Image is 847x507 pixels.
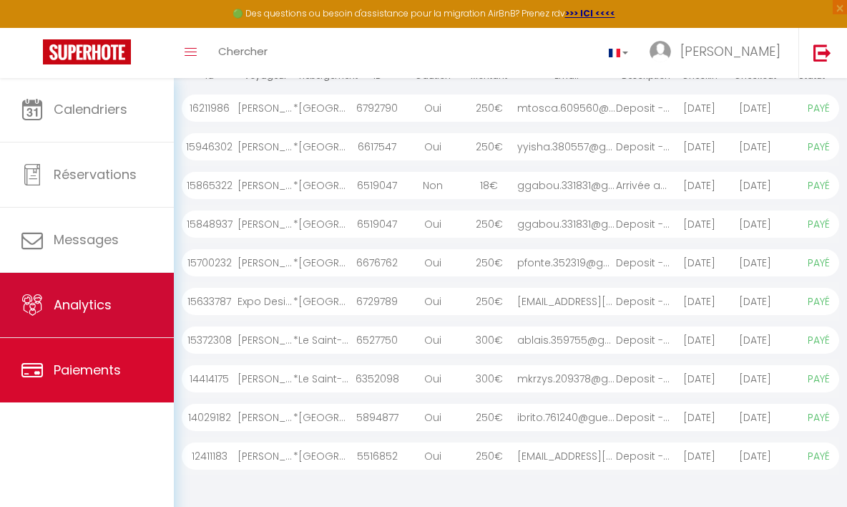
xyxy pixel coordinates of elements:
div: 250 [461,443,517,470]
div: 15946302 [182,133,238,160]
span: € [489,178,498,193]
div: [DATE] [672,133,728,160]
div: Deposit - 6792790 - ... [616,95,672,122]
div: [PERSON_NAME] [238,365,293,392]
div: 6729789 [349,288,405,315]
div: Deposit - 6519047 - ... [616,211,672,238]
div: [DATE] [672,327,728,354]
div: *[GEOGRAPHIC_DATA]* >•< studio calme avec terrasse [293,95,349,122]
div: [DATE] [672,443,728,470]
div: 6617547 [349,133,405,160]
div: Deposit - 5516852 - ... [616,443,672,470]
div: Non [405,172,461,199]
span: € [494,449,503,463]
div: Oui [405,211,461,238]
div: [DATE] [728,172,783,199]
a: >>> ICI <<<< [565,7,615,19]
div: [PERSON_NAME] [238,133,293,160]
div: pfonte.352319@guest.... [517,249,616,276]
div: 6519047 [349,172,405,199]
div: [PERSON_NAME] [238,95,293,122]
div: [PERSON_NAME] [238,327,293,354]
div: Arrivée anticipée [616,172,672,199]
div: [DATE] [728,443,783,470]
span: € [494,101,503,115]
span: € [494,217,503,231]
div: Oui [405,133,461,160]
div: 250 [461,133,517,160]
div: yyisha.380557@guest.... [517,133,616,160]
span: € [494,140,503,154]
div: 15372308 [182,327,238,354]
div: 5894877 [349,404,405,431]
span: Réservations [54,165,137,183]
div: 16211986 [182,95,238,122]
span: € [494,333,503,347]
div: [DATE] [672,288,728,315]
div: Deposit - 6617547 - ... [616,133,672,160]
div: Oui [405,365,461,392]
div: 15865322 [182,172,238,199]
div: mkrzys.209378@guest.... [517,365,616,392]
img: logout [813,44,831,62]
div: ggabou.331831@guest.... [517,211,616,238]
div: 6792790 [349,95,405,122]
div: 15700232 [182,249,238,276]
div: [DATE] [728,288,783,315]
div: 6676762 [349,249,405,276]
div: [DATE] [672,172,728,199]
div: 6519047 [349,211,405,238]
div: 5516852 [349,443,405,470]
div: *[GEOGRAPHIC_DATA]* >•< studio calme avec terrasse [293,443,349,470]
div: *[GEOGRAPHIC_DATA]* >•< studio calme avec terrasse [293,133,349,160]
div: Deposit - 6676762 - ... [616,249,672,276]
div: 15633787 [182,288,238,315]
div: *Le Saint-Germain* - Maison en bois [293,365,349,392]
div: [DATE] [728,211,783,238]
div: 14029182 [182,404,238,431]
a: Chercher [207,28,278,78]
div: *[GEOGRAPHIC_DATA]* >•< studio calme avec terrasse [293,172,349,199]
div: Oui [405,288,461,315]
div: [DATE] [728,327,783,354]
div: [DATE] [728,365,783,392]
div: 300 [461,365,517,392]
span: [PERSON_NAME] [680,42,780,60]
div: 250 [461,404,517,431]
div: Deposit - 5894877 - ... [616,404,672,431]
div: 18 [461,172,517,199]
div: 250 [461,249,517,276]
div: 250 [461,95,517,122]
div: 15848937 [182,211,238,238]
div: Oui [405,95,461,122]
span: Calendriers [54,100,127,118]
div: 6527750 [349,327,405,354]
div: [DATE] [728,133,783,160]
div: *[GEOGRAPHIC_DATA]* >•< studio calme avec terrasse [293,288,349,315]
span: € [494,372,503,386]
span: Analytics [54,296,112,314]
div: [DATE] [728,404,783,431]
div: [DATE] [672,211,728,238]
div: Oui [405,249,461,276]
div: ibrito.761240@guest.... [517,404,616,431]
a: ... [PERSON_NAME] [639,28,798,78]
div: [PERSON_NAME] [238,443,293,470]
div: [DATE] [672,95,728,122]
div: [PERSON_NAME] [238,404,293,431]
div: 14414175 [182,365,238,392]
div: Deposit - 6352098 - ... [616,365,672,392]
div: Deposit - 6527750 - ... [616,327,672,354]
div: 250 [461,288,517,315]
div: mtosca.609560@guest.... [517,95,616,122]
div: 300 [461,327,517,354]
span: Paiements [54,361,121,379]
div: 6352098 [349,365,405,392]
div: [PERSON_NAME] [238,249,293,276]
span: € [494,294,503,309]
div: *[GEOGRAPHIC_DATA]* >•< studio calme avec terrasse [293,249,349,276]
div: [DATE] [728,95,783,122]
div: ggabou.331831@guest.... [517,172,616,199]
div: [DATE] [728,249,783,276]
span: € [494,410,503,425]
